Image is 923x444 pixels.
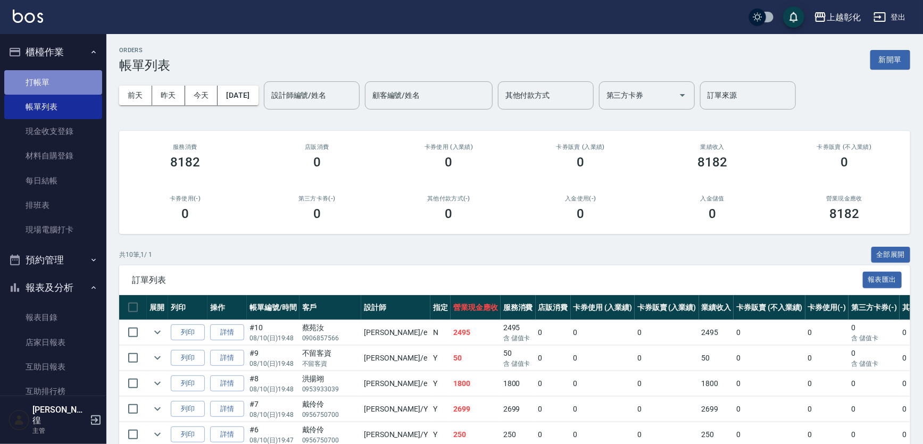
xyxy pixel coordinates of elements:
button: expand row [149,426,165,442]
h2: 卡券販賣 (不入業績) [791,144,897,150]
th: 營業現金應收 [451,295,501,320]
button: expand row [149,324,165,340]
td: 2699 [451,397,501,422]
a: 報表匯出 [863,274,902,284]
th: 帳單編號/時間 [247,295,300,320]
td: 1800 [501,371,536,396]
td: 0 [536,371,571,396]
td: 0 [805,346,849,371]
td: 0 [849,346,900,371]
h5: [PERSON_NAME]徨 [32,405,87,426]
a: 互助排行榜 [4,379,102,404]
h3: 8182 [829,206,859,221]
a: 詳情 [210,426,244,443]
button: expand row [149,375,165,391]
span: 訂單列表 [132,275,863,286]
img: Person [9,409,30,431]
td: 1800 [451,371,501,396]
td: 0 [805,320,849,345]
button: Open [674,87,691,104]
button: 櫃檯作業 [4,38,102,66]
th: 第三方卡券(-) [849,295,900,320]
td: 0 [849,397,900,422]
a: 詳情 [210,324,244,341]
a: 每日結帳 [4,169,102,193]
h3: 0 [709,206,716,221]
td: Y [430,346,451,371]
td: 0 [805,371,849,396]
h3: 0 [577,206,584,221]
td: #8 [247,371,300,396]
a: 現金收支登錄 [4,119,102,144]
button: 登出 [869,7,910,27]
p: 主管 [32,426,87,435]
td: 0 [571,397,635,422]
div: 洪揚翊 [302,373,359,384]
button: 預約管理 [4,246,102,274]
td: 0 [571,346,635,371]
button: 新開單 [870,50,910,70]
h2: 第三方卡券(-) [264,195,370,202]
h2: 店販消費 [264,144,370,150]
td: N [430,320,451,345]
a: 新開單 [870,54,910,64]
td: 0 [734,371,805,396]
h2: 營業現金應收 [791,195,897,202]
h3: 8182 [170,155,200,170]
th: 業績收入 [699,295,734,320]
button: 今天 [185,86,218,105]
a: 互助日報表 [4,355,102,379]
th: 操作 [207,295,247,320]
a: 打帳單 [4,70,102,95]
td: 0 [805,397,849,422]
p: 08/10 (日) 19:48 [250,359,297,368]
button: expand row [149,401,165,417]
td: 0 [849,320,900,345]
button: 全部展開 [871,247,911,263]
button: 列印 [171,350,205,366]
div: 戴伶伶 [302,424,359,435]
td: [PERSON_NAME] /e [361,371,430,396]
td: 0 [635,397,699,422]
th: 卡券使用 (入業績) [571,295,635,320]
a: 材料自購登錄 [4,144,102,168]
th: 服務消費 [501,295,536,320]
h2: 入金儲值 [659,195,766,202]
th: 指定 [430,295,451,320]
td: 50 [699,346,734,371]
td: 2699 [501,397,536,422]
td: 1800 [699,371,734,396]
a: 詳情 [210,401,244,417]
p: 含 儲值卡 [503,333,533,343]
td: 0 [571,320,635,345]
button: save [783,6,804,28]
a: 店家日報表 [4,330,102,355]
td: Y [430,371,451,396]
th: 展開 [147,295,168,320]
a: 排班表 [4,193,102,217]
td: 0 [536,320,571,345]
div: 戴伶伶 [302,399,359,410]
button: 列印 [171,324,205,341]
button: [DATE] [218,86,258,105]
th: 客戶 [300,295,361,320]
td: #7 [247,397,300,422]
button: 列印 [171,426,205,443]
div: 上越彰化 [827,11,861,24]
h3: 0 [445,206,453,221]
button: 上越彰化 [810,6,865,28]
p: 含 儲值卡 [851,359,897,368]
h2: 其他付款方式(-) [396,195,502,202]
td: 2699 [699,397,734,422]
td: 2495 [451,320,501,345]
p: 08/10 (日) 19:48 [250,333,297,343]
p: 08/10 (日) 19:48 [250,410,297,420]
td: 0 [734,346,805,371]
div: 蔡苑汝 [302,322,359,333]
h3: 8182 [697,155,727,170]
td: #9 [247,346,300,371]
h2: 入金使用(-) [527,195,634,202]
a: 報表目錄 [4,305,102,330]
th: 卡券販賣 (入業績) [635,295,699,320]
h3: 帳單列表 [119,58,170,73]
